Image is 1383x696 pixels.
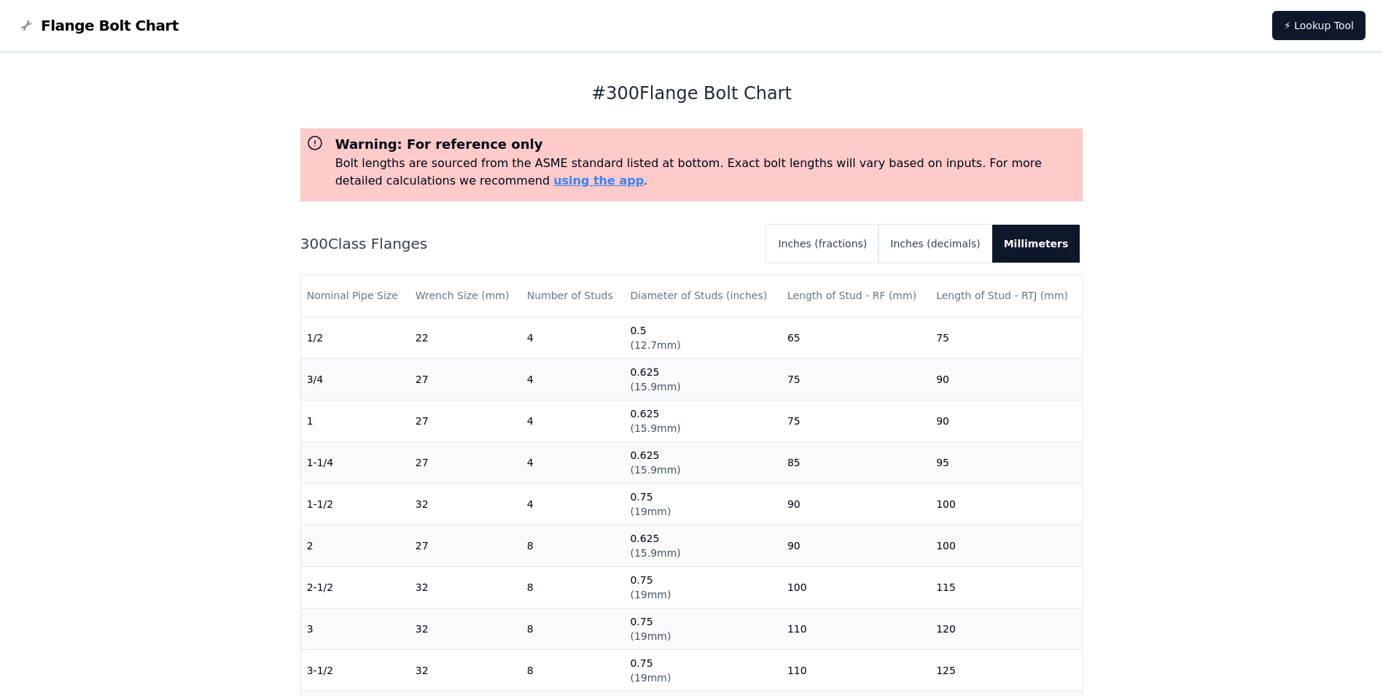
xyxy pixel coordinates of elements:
td: 4 [521,317,625,358]
td: 4 [521,400,625,441]
span: ( 15.9mm ) [630,381,680,393]
td: 4 [521,358,625,400]
span: ( 19mm ) [630,672,671,684]
td: 8 [521,649,625,691]
td: 22 [410,317,521,358]
th: Length of Stud - RTJ (mm) [930,275,1082,317]
td: 27 [410,525,521,566]
span: ( 19mm ) [630,589,671,600]
td: 0.75 [624,566,781,608]
a: Flange Bolt Chart LogoFlange Bolt Chart [17,15,179,36]
th: Diameter of Studs (inches) [624,275,781,317]
td: 85 [782,441,930,483]
td: 27 [410,400,521,441]
td: 3 [301,608,410,649]
td: 3-1/2 [301,649,410,691]
a: ⚡ Lookup Tool [1272,11,1366,40]
th: Length of Stud - RF (mm) [782,275,930,317]
td: 0.625 [624,441,781,483]
td: 1 [301,400,410,441]
span: ( 15.9mm ) [630,464,680,476]
th: Number of Studs [521,275,625,317]
p: Bolt lengths are sourced from the ASME standard listed at bottom. Exact bolt lengths will vary ba... [335,155,1078,190]
td: 75 [930,317,1082,358]
span: Flange Bolt Chart [41,15,179,36]
span: ( 19mm ) [630,506,671,517]
td: 8 [521,566,625,608]
span: ( 12.7mm ) [630,339,680,351]
td: 90 [782,483,930,525]
td: 2-1/2 [301,566,410,608]
td: 1-1/4 [301,441,410,483]
td: 4 [521,483,625,525]
h3: Warning: For reference only [335,134,1078,155]
td: 100 [782,566,930,608]
button: Inches (fractions) [766,225,879,263]
td: 27 [410,358,521,400]
td: 90 [930,358,1082,400]
td: 27 [410,441,521,483]
td: 90 [782,525,930,566]
td: 0.5 [624,317,781,358]
td: 0.625 [624,358,781,400]
td: 100 [930,525,1082,566]
td: 32 [410,483,521,525]
button: Millimeters [992,225,1080,263]
td: 75 [782,358,930,400]
td: 90 [930,400,1082,441]
td: 125 [930,649,1082,691]
th: Nominal Pipe Size [301,275,410,317]
span: ( 19mm ) [630,630,671,642]
td: 0.625 [624,400,781,441]
td: 8 [521,608,625,649]
td: 8 [521,525,625,566]
td: 115 [930,566,1082,608]
img: Flange Bolt Chart Logo [17,17,35,34]
span: ( 15.9mm ) [630,422,680,434]
td: 4 [521,441,625,483]
td: 110 [782,608,930,649]
td: 0.75 [624,608,781,649]
td: 32 [410,649,521,691]
td: 3/4 [301,358,410,400]
td: 1-1/2 [301,483,410,525]
td: 2 [301,525,410,566]
th: Wrench Size (mm) [410,275,521,317]
td: 1/2 [301,317,410,358]
td: 32 [410,566,521,608]
td: 75 [782,400,930,441]
a: using the app [553,174,644,187]
td: 110 [782,649,930,691]
td: 0.75 [624,483,781,525]
td: 32 [410,608,521,649]
h1: # 300 Flange Bolt Chart [300,82,1083,105]
td: 100 [930,483,1082,525]
h2: 300 Class Flanges [300,233,755,254]
td: 65 [782,317,930,358]
td: 0.625 [624,525,781,566]
span: ( 15.9mm ) [630,547,680,559]
td: 95 [930,441,1082,483]
button: Inches (decimals) [879,225,992,263]
td: 0.75 [624,649,781,691]
td: 120 [930,608,1082,649]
